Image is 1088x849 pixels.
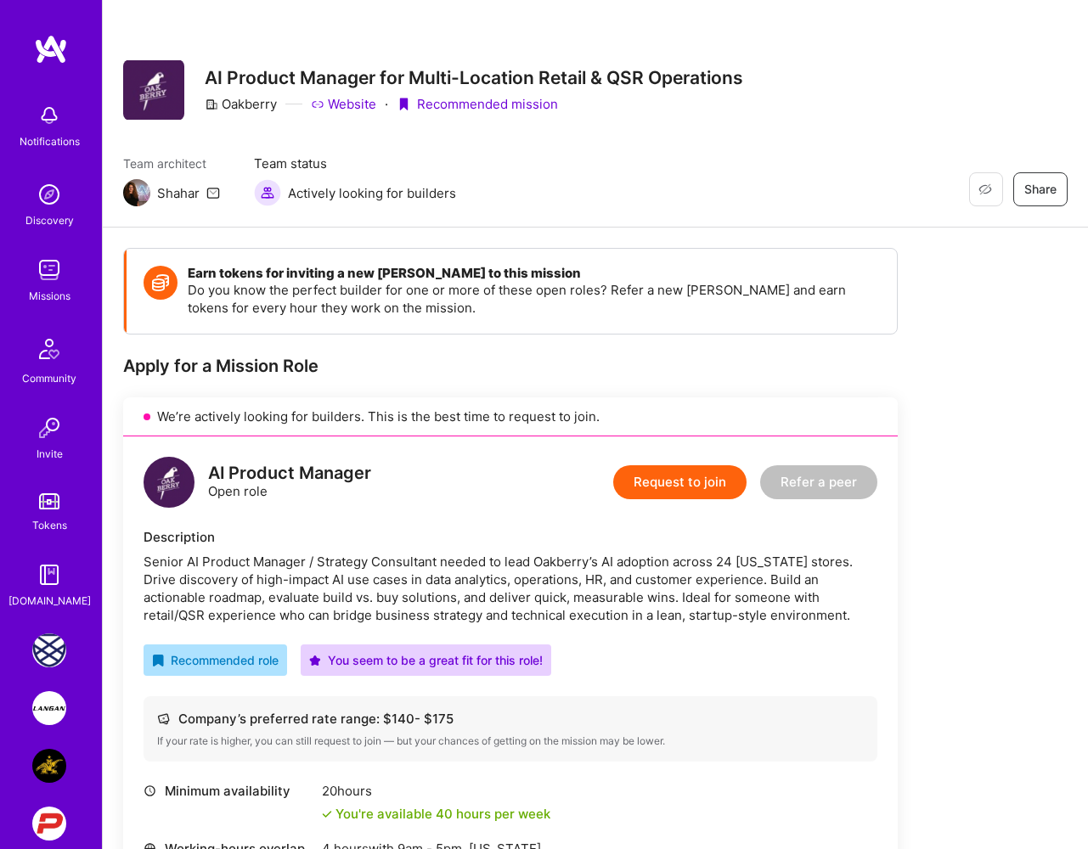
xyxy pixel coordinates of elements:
[28,749,70,783] a: Anheuser-Busch: AI Data Science Platform
[29,329,70,369] img: Community
[188,266,880,281] h4: Earn tokens for inviting a new [PERSON_NAME] to this mission
[613,465,747,499] button: Request to join
[123,179,150,206] img: Team Architect
[157,712,170,725] i: icon Cash
[288,184,456,202] span: Actively looking for builders
[322,805,550,823] div: You're available 40 hours per week
[34,34,68,65] img: logo
[1024,181,1057,198] span: Share
[254,155,456,172] span: Team status
[32,749,66,783] img: Anheuser-Busch: AI Data Science Platform
[760,465,877,499] button: Refer a peer
[157,734,864,748] div: If your rate is higher, you can still request to join — but your chances of getting on the missio...
[385,95,388,113] div: ·
[32,691,66,725] img: Langan: AI-Copilot for Environmental Site Assessment
[152,651,279,669] div: Recommended role
[144,266,178,300] img: Token icon
[144,457,194,508] img: logo
[254,179,281,206] img: Actively looking for builders
[32,177,66,211] img: discovery
[32,633,66,667] img: Charlie Health: Team for Mental Health Support
[32,411,66,445] img: Invite
[978,183,992,196] i: icon EyeClosed
[144,553,877,624] div: Senior AI Product Manager / Strategy Consultant needed to lead Oakberry’s AI adoption across 24 [...
[311,95,376,113] a: Website
[205,95,277,113] div: Oakberry
[37,445,63,463] div: Invite
[152,655,164,666] i: icon RecommendedBadge
[22,369,76,387] div: Community
[322,782,550,800] div: 20 hours
[144,528,877,546] div: Description
[144,782,313,800] div: Minimum availability
[309,651,543,669] div: You seem to be a great fit for this role!
[188,281,880,317] p: Do you know the perfect builder for one or more of these open roles? Refer a new [PERSON_NAME] an...
[397,98,410,111] i: icon PurpleRibbon
[32,98,66,132] img: bell
[32,253,66,287] img: teamwork
[29,287,70,305] div: Missions
[144,784,156,797] i: icon Clock
[32,516,67,534] div: Tokens
[123,397,898,436] div: We’re actively looking for builders. This is the best time to request to join.
[157,184,200,202] div: Shahar
[208,464,371,482] div: AI Product Manager
[205,98,218,111] i: icon CompanyGray
[309,655,321,666] i: icon PurpleStar
[123,60,184,120] img: Company Logo
[28,691,70,725] a: Langan: AI-Copilot for Environmental Site Assessment
[322,809,332,819] i: icon Check
[32,558,66,592] img: guide book
[39,493,59,509] img: tokens
[1013,172,1068,206] button: Share
[123,355,898,377] div: Apply for a Mission Role
[397,95,558,113] div: Recommended mission
[8,592,91,610] div: [DOMAIN_NAME]
[32,807,66,841] img: PCarMarket: Car Marketplace Web App Redesign
[123,155,220,172] span: Team architect
[28,633,70,667] a: Charlie Health: Team for Mental Health Support
[157,710,864,728] div: Company’s preferred rate range: $ 140 - $ 175
[28,807,70,841] a: PCarMarket: Car Marketplace Web App Redesign
[20,132,80,150] div: Notifications
[206,186,220,200] i: icon Mail
[205,67,743,88] h3: AI Product Manager for Multi-Location Retail & QSR Operations
[208,464,371,500] div: Open role
[25,211,74,229] div: Discovery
